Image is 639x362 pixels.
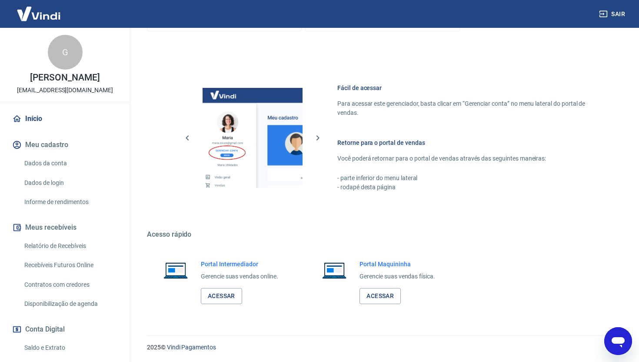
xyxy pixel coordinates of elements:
[147,343,618,352] p: 2025 ©
[167,344,216,351] a: Vindi Pagamentos
[10,0,67,27] img: Vindi
[30,73,100,82] p: [PERSON_NAME]
[203,88,303,188] img: Imagem da dashboard mostrando o botão de gerenciar conta na sidebar no lado esquerdo
[337,99,597,117] p: Para acessar este gerenciador, basta clicar em “Gerenciar conta” no menu lateral do portal de ven...
[10,135,120,154] button: Meu cadastro
[157,260,194,281] img: Imagem de um notebook aberto
[21,256,120,274] a: Recebíveis Futuros Online
[21,193,120,211] a: Informe de rendimentos
[48,35,83,70] div: G
[337,183,597,192] p: - rodapé desta página
[21,237,120,255] a: Relatório de Recebíveis
[201,260,278,268] h6: Portal Intermediador
[359,260,435,268] h6: Portal Maquininha
[17,86,113,95] p: [EMAIL_ADDRESS][DOMAIN_NAME]
[21,295,120,313] a: Disponibilização de agenda
[316,260,353,281] img: Imagem de um notebook aberto
[10,218,120,237] button: Meus recebíveis
[21,339,120,357] a: Saldo e Extrato
[147,230,618,239] h5: Acesso rápido
[337,174,597,183] p: - parte inferior do menu lateral
[201,272,278,281] p: Gerencie suas vendas online.
[10,320,120,339] button: Conta Digital
[359,272,435,281] p: Gerencie suas vendas física.
[337,84,597,92] h6: Fácil de acessar
[21,174,120,192] a: Dados de login
[359,288,401,304] a: Acessar
[604,327,632,355] iframe: Botão para abrir a janela de mensagens
[337,154,597,163] p: Você poderá retornar para o portal de vendas através das seguintes maneiras:
[10,109,120,128] a: Início
[21,276,120,294] a: Contratos com credores
[597,6,629,22] button: Sair
[201,288,242,304] a: Acessar
[337,138,597,147] h6: Retorne para o portal de vendas
[21,154,120,172] a: Dados da conta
